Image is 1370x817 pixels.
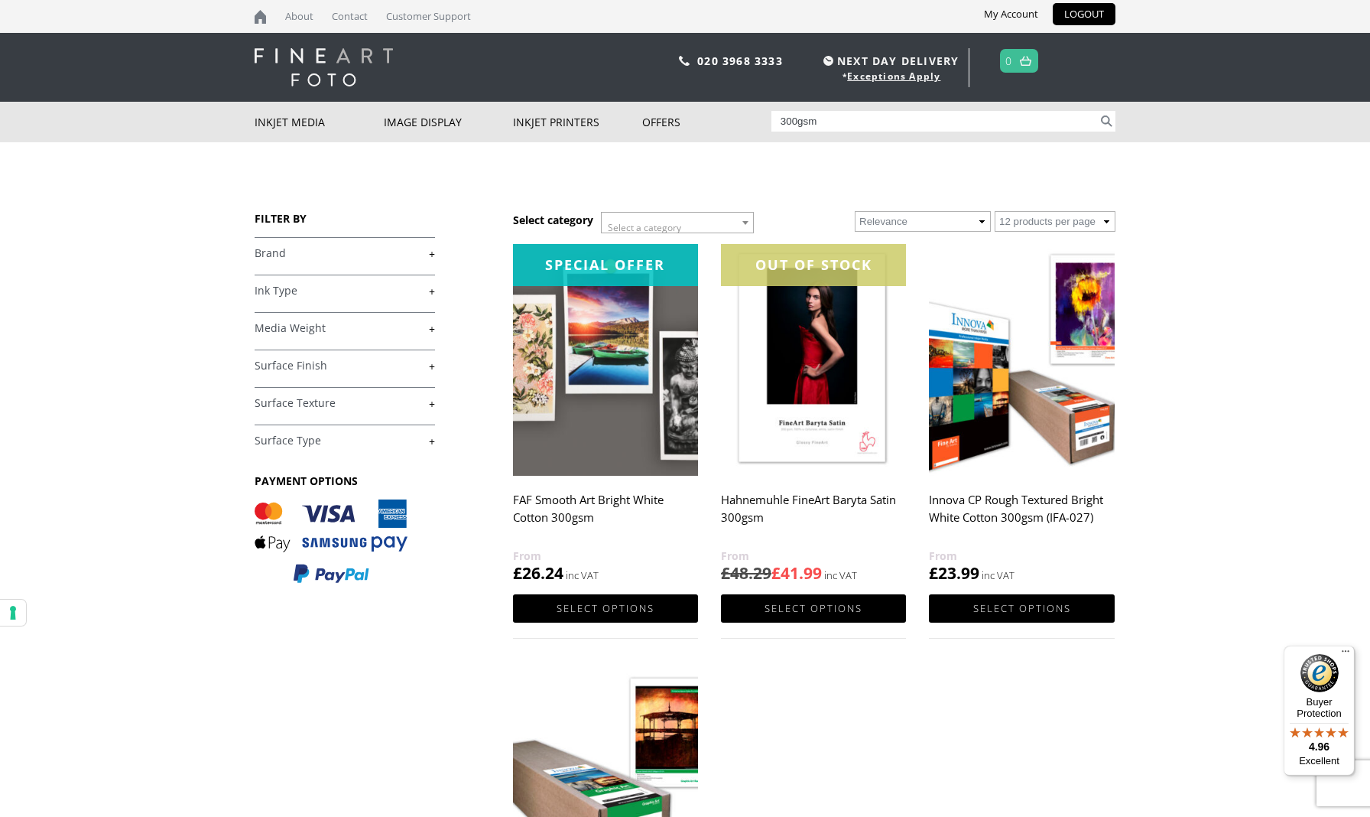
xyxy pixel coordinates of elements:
a: + [255,321,435,336]
h2: Hahnemuhle FineArt Baryta Satin 300gsm [721,486,906,547]
img: time.svg [823,56,833,66]
img: basket.svg [1020,56,1031,66]
h4: Ink Type [255,275,435,305]
h4: Surface Type [255,425,435,455]
h2: FAF Smooth Art Bright White Cotton 300gsm [513,486,698,547]
span: 4.96 [1309,741,1329,753]
a: Special OfferFAF Smooth Art Bright White Cotton 300gsm £26.24 [513,244,698,584]
bdi: 48.29 [721,562,771,584]
a: OUT OF STOCK Hahnemuhle FineArt Baryta Satin 300gsm £48.29£41.99 [721,244,906,584]
h4: Brand [255,237,435,268]
div: OUT OF STOCK [721,244,906,286]
button: Menu [1336,646,1355,664]
a: Inkjet Media [255,102,384,142]
h4: Media Weight [255,312,435,343]
span: £ [513,562,522,584]
bdi: 26.24 [513,562,563,584]
select: Shop order [855,211,991,232]
a: + [255,434,435,448]
bdi: 23.99 [929,562,979,584]
bdi: 41.99 [771,562,822,584]
a: 020 3968 3333 [697,54,783,68]
h4: Surface Texture [255,387,435,418]
span: £ [929,562,938,584]
a: Exceptions Apply [847,70,940,83]
input: Search products… [771,111,1099,132]
a: Select options for “Innova CP Rough Textured Bright White Cotton 300gsm (IFA-027)” [929,594,1114,623]
img: Hahnemuhle FineArt Baryta Satin 300gsm [721,244,906,476]
h4: Surface Finish [255,350,435,380]
img: phone.svg [679,56,690,66]
h3: PAYMENT OPTIONS [255,474,435,488]
a: 0 [1005,50,1012,72]
p: Buyer Protection [1284,696,1355,719]
span: Select a category [608,221,681,234]
a: + [255,284,435,298]
button: Search [1098,111,1115,132]
a: Image Display [384,102,513,142]
span: £ [771,562,781,584]
a: + [255,359,435,373]
span: NEXT DAY DELIVERY [820,52,959,70]
h2: Innova CP Rough Textured Bright White Cotton 300gsm (IFA-027) [929,486,1114,547]
img: PAYMENT OPTIONS [255,500,407,584]
span: £ [721,562,730,584]
div: Special Offer [513,244,698,286]
a: LOGOUT [1053,3,1115,25]
p: Excellent [1284,755,1355,767]
button: Trusted Shops TrustmarkBuyer Protection4.96Excellent [1284,646,1355,776]
a: Select options for “Hahnemuhle FineArt Baryta Satin 300gsm” [721,594,906,623]
a: + [255,246,435,261]
img: logo-white.svg [255,48,393,86]
a: Offers [642,102,771,142]
a: + [255,396,435,411]
a: Inkjet Printers [513,102,642,142]
h3: FILTER BY [255,211,435,226]
img: Innova CP Rough Textured Bright White Cotton 300gsm (IFA-027) [929,244,1114,476]
img: FAF Smooth Art Bright White Cotton 300gsm [513,244,698,476]
a: Innova CP Rough Textured Bright White Cotton 300gsm (IFA-027) £23.99 [929,244,1114,584]
a: Select options for “FAF Smooth Art Bright White Cotton 300gsm” [513,594,698,623]
h3: Select category [513,213,593,227]
a: My Account [972,3,1050,25]
img: Trusted Shops Trustmark [1300,654,1339,692]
